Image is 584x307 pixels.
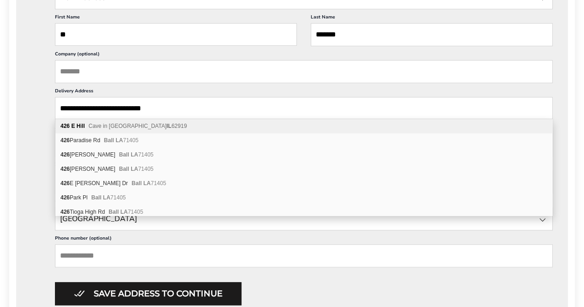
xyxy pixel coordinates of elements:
b: LA [120,209,128,215]
b: LA [131,166,138,172]
b: LA [143,180,151,187]
b: 426 [60,137,70,144]
b: 426 [60,123,70,129]
label: First Name [55,14,297,23]
span: 71405 [132,180,166,187]
b: Ball [119,166,129,172]
b: 426 [60,209,70,215]
label: Phone number (optional) [55,235,553,244]
div: 426 E Yeager Dr [55,176,552,191]
input: First Name [55,23,297,46]
label: Company (optional) [55,51,553,60]
div: 426 Tioga High Rd [55,205,552,219]
b: LA [131,151,138,158]
div: 426 E Hill [55,119,552,133]
b: LA [115,137,123,144]
span: 71405 [91,194,126,201]
label: Delivery Address [55,88,553,97]
b: H [77,123,81,129]
span: Cave in [GEOGRAPHIC_DATA] 62919 [89,123,187,129]
span: 71405 [119,166,154,172]
b: 426 [60,194,70,201]
b: IL [167,123,172,129]
b: 426 [60,151,70,158]
b: 426 [60,180,70,187]
b: Ball [91,194,102,201]
input: Last Name [311,23,553,46]
span: 71405 [119,151,154,158]
input: Company [55,60,553,83]
b: E [71,123,75,129]
input: State [55,207,553,230]
b: 426 [60,166,70,172]
div: 426 Hines Ln [55,162,552,176]
div: 426 Paradise Rd [55,133,552,148]
span: 71405 [108,209,143,215]
span: 71405 [104,137,138,144]
button: Button save address [55,282,241,305]
b: Ball [132,180,142,187]
div: 426 Park Pl [55,191,552,205]
b: LA [103,194,110,201]
b: ll [82,123,85,129]
b: Ball [119,151,129,158]
input: Delivery Address [55,97,553,120]
div: 426 Amason Rd [55,148,552,162]
label: Last Name [311,14,553,23]
b: Ball [108,209,119,215]
b: Ball [104,137,114,144]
